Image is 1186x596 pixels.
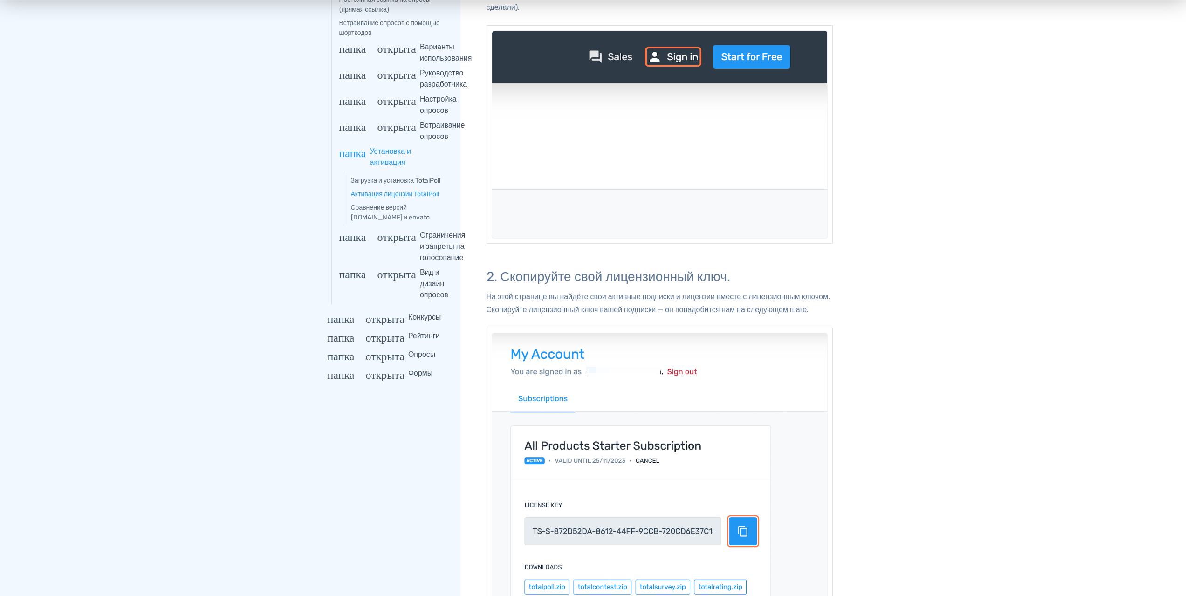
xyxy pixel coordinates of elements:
[328,330,404,342] font: папка_открыта
[420,42,472,62] font: Варианты использования
[487,292,830,314] font: На этой странице вы найдёте свои активные подписки и лицензии вместе с лицензионным ключом. Скопи...
[370,147,411,167] font: Установка и активация
[339,94,447,116] summary: папка_открытаНастройка опросов
[408,369,432,377] font: Формы
[328,330,447,342] summary: папка_открытаРейтинги
[420,121,465,141] font: Встраивание опросов
[328,349,404,360] font: папка_открыта
[339,267,447,301] summary: папка_открытаВид и дизайн опросов
[339,41,447,64] summary: папка_открытаВарианты использования
[351,176,447,185] a: Загрузка и установка TotalPoll
[328,368,447,379] summary: папка_открытаФормы
[408,331,440,340] font: Рейтинги
[339,68,447,90] summary: папка_открытаРуководство разработчика
[351,204,430,221] font: Сравнение версий [DOMAIN_NAME] и envato
[339,230,416,241] font: папка_открыта
[420,231,466,262] font: Ограничения и запреты на голосование
[351,190,439,198] font: Активация лицензии TotalPoll
[339,68,416,79] font: папка_открыта
[328,312,404,323] font: папка_открыта
[351,177,441,185] font: Загрузка и установка TotalPoll
[339,120,416,131] font: папка_открыта
[351,203,447,222] a: Сравнение версий [DOMAIN_NAME] и envato
[420,69,467,89] font: Руководство разработчика
[328,312,447,323] summary: папка_открытаКонкурсы
[420,95,457,115] font: Настройка опросов
[328,349,447,360] summary: папка_открытаОпросы
[351,189,447,199] a: Активация лицензии TotalPoll
[408,313,441,322] font: Конкурсы
[408,350,435,359] font: Опросы
[339,146,366,157] font: папка
[339,267,416,278] font: папка_открыта
[339,18,447,38] a: Встраивание опросов с помощью шорткодов
[328,368,404,379] font: папка_открыта
[339,19,440,37] font: Встраивание опросов с помощью шорткодов
[487,269,730,284] font: 2. Скопируйте свой лицензионный ключ.
[339,120,447,142] summary: папка_открытаВстраивание опросов
[420,268,448,299] font: Вид и дизайн опросов
[339,230,447,263] summary: папка_открытаОграничения и запреты на голосование
[339,94,416,105] font: папка_открыта
[339,146,447,168] summary: папкаУстановка и активация
[339,41,416,53] font: папка_открыта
